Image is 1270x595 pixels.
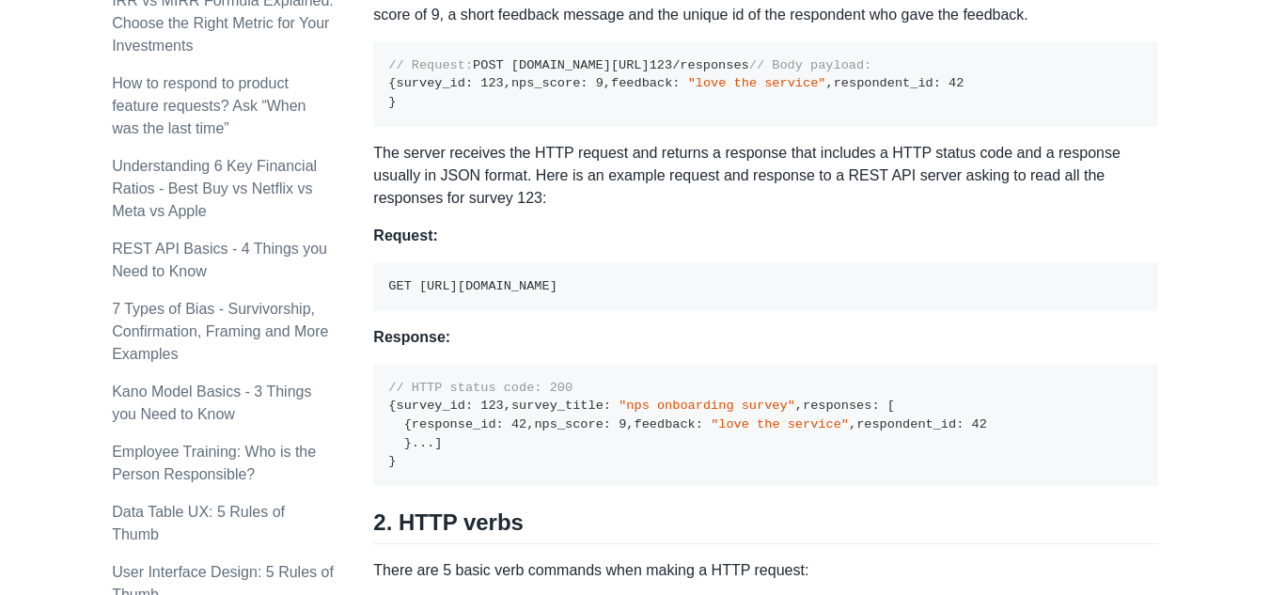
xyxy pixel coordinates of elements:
span: { [388,76,396,90]
span: } [388,454,396,468]
a: REST API Basics - 4 Things you Need to Know [112,241,327,279]
code: POST [DOMAIN_NAME][URL] /responses survey_id nps_score feedback respondent_id [388,58,964,109]
span: 9 [596,76,604,90]
span: "love the service" [711,417,849,431]
span: 42 [511,417,526,431]
a: Employee Training: Who is the Person Responsible? [112,444,316,482]
strong: Response: [373,329,450,345]
h2: 2. HTTP verbs [373,509,1157,544]
span: : [465,76,473,90]
span: , [604,76,611,90]
span: // Request: [388,58,473,72]
span: { [388,399,396,413]
span: 123 [480,76,503,90]
span: 42 [972,417,987,431]
span: : [465,399,473,413]
span: : [956,417,964,431]
span: "love the service" [688,76,826,90]
span: "nps onboarding survey" [619,399,795,413]
span: : [604,417,611,431]
span: : [696,417,703,431]
a: Understanding 6 Key Financial Ratios - Best Buy vs Netflix vs Meta vs Apple [112,158,317,219]
span: , [795,399,803,413]
span: , [504,76,511,90]
span: [ [887,399,895,413]
span: 42 [949,76,964,90]
span: // HTTP status code: 200 [388,381,572,395]
span: : [672,76,680,90]
a: Kano Model Basics - 3 Things you Need to Know [112,384,311,422]
a: 7 Types of Bias - Survivorship, Confirmation, Framing and More Examples [112,301,328,362]
span: , [526,417,534,431]
code: GET [URL][DOMAIN_NAME] [388,279,557,293]
span: : [580,76,588,90]
code: survey_id survey_title responses response_id nps_score feedback respondent_id ... [388,381,987,469]
p: The server receives the HTTP request and returns a response that includes a HTTP status code and ... [373,142,1157,210]
span: , [825,76,833,90]
span: 9 [619,417,626,431]
strong: Request: [373,227,437,243]
span: , [504,399,511,413]
span: : [496,417,504,431]
span: 123 [480,399,503,413]
span: : [871,399,879,413]
span: : [933,76,941,90]
a: How to respond to product feature requests? Ask “When was the last time” [112,75,306,136]
span: : [604,399,611,413]
span: 123 [650,58,672,72]
span: // Body payload: [749,58,872,72]
span: { [404,417,412,431]
p: There are 5 basic verb commands when making a HTTP request: [373,559,1157,582]
a: Data Table UX: 5 Rules of Thumb [112,504,285,542]
span: ] [434,436,442,450]
span: } [404,436,412,450]
span: , [849,417,856,431]
span: , [626,417,634,431]
span: } [388,95,396,109]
